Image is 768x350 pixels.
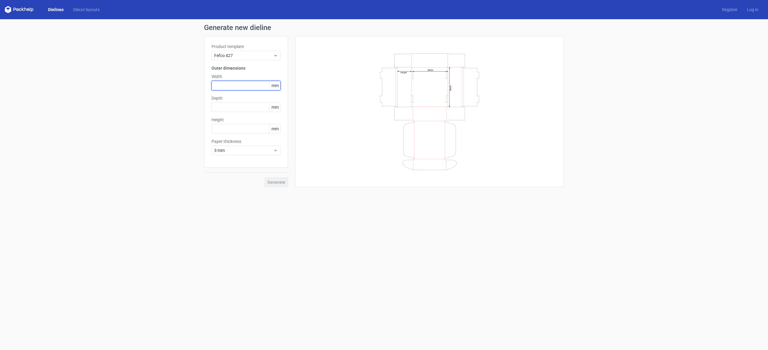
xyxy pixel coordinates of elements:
span: Fefco 427 [214,53,273,59]
span: mm [270,103,280,112]
text: Height [400,71,407,74]
span: mm [270,124,280,133]
a: Diecut layouts [68,7,104,13]
span: 3 mm [214,147,273,153]
text: Width [427,68,433,71]
label: Depth [211,95,280,101]
a: Log in [742,7,763,13]
label: Height [211,117,280,123]
a: Register [717,7,742,13]
h1: Generate new dieline [204,24,564,31]
a: Dielines [43,7,68,13]
span: mm [270,81,280,90]
h3: Outer dimensions [211,65,280,71]
label: Product template [211,44,280,50]
text: Depth [449,85,452,90]
label: Width [211,74,280,80]
label: Paper thickness [211,138,280,144]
